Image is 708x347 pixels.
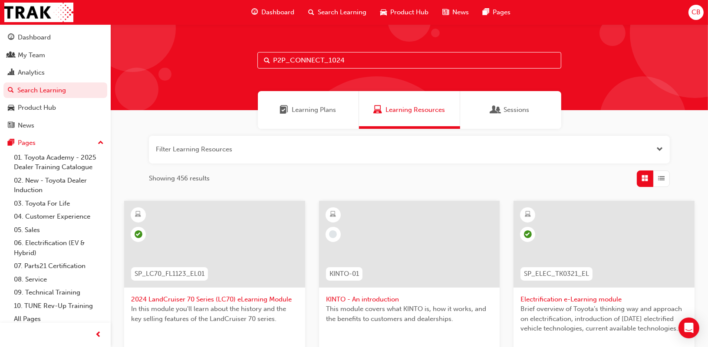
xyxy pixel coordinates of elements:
a: 07. Parts21 Certification [10,259,107,273]
span: people-icon [8,52,14,59]
span: News [452,7,469,17]
span: car-icon [8,104,14,112]
input: Search... [257,52,561,69]
span: Product Hub [390,7,428,17]
span: news-icon [442,7,449,18]
span: Search Learning [318,7,366,17]
span: chart-icon [8,69,14,77]
a: 02. New - Toyota Dealer Induction [10,174,107,197]
a: 08. Service [10,273,107,286]
a: News [3,118,107,134]
img: Trak [4,3,73,22]
a: 05. Sales [10,223,107,237]
a: 06. Electrification (EV & Hybrid) [10,236,107,259]
a: 10. TUNE Rev-Up Training [10,299,107,313]
a: search-iconSearch Learning [301,3,373,21]
span: learningRecordVerb_PASS-icon [135,230,142,238]
span: Search [264,56,270,65]
div: Dashboard [18,33,51,43]
a: Search Learning [3,82,107,98]
span: SP_LC70_FL1123_EL01 [135,269,204,279]
div: Pages [18,138,36,148]
span: news-icon [8,122,14,130]
span: Grid [642,173,649,183]
a: Dashboard [3,29,107,46]
span: pages-icon [483,7,489,18]
span: This module covers what KINTO is, how it works, and the benefits to customers and dealerships. [326,304,493,324]
a: SessionsSessions [460,91,561,129]
button: CB [688,5,704,20]
span: guage-icon [8,34,14,42]
span: Electrification e-Learning module [520,295,688,304]
span: Showing 456 results [149,173,210,183]
span: Pages [493,7,510,17]
a: Learning PlansLearning Plans [258,91,359,129]
span: car-icon [380,7,387,18]
a: car-iconProduct Hub [373,3,435,21]
span: learningResourceType_ELEARNING-icon [330,209,336,220]
a: 01. Toyota Academy - 2025 Dealer Training Catalogue [10,151,107,174]
span: 2024 LandCruiser 70 Series (LC70) eLearning Module [131,295,298,304]
div: Analytics [18,68,45,78]
span: Sessions [492,105,501,115]
button: Pages [3,135,107,151]
span: learningResourceType_ELEARNING-icon [525,209,531,220]
a: news-iconNews [435,3,476,21]
a: Learning ResourcesLearning Resources [359,91,460,129]
a: Analytics [3,65,107,81]
button: DashboardMy TeamAnalyticsSearch LearningProduct HubNews [3,28,107,135]
span: Sessions [504,105,530,115]
span: up-icon [98,137,104,149]
span: KINTO - An introduction [326,295,493,304]
div: Product Hub [18,103,56,113]
span: Brief overview of Toyota’s thinking way and approach on electrification, introduction of [DATE] e... [520,304,688,334]
a: My Team [3,47,107,63]
span: prev-icon [95,330,102,340]
span: pages-icon [8,139,14,147]
div: My Team [18,50,45,60]
a: All Pages [10,312,107,326]
a: 03. Toyota For Life [10,197,107,210]
span: Learning Plans [280,105,289,115]
span: CB [692,7,701,17]
div: News [18,121,34,131]
span: Learning Plans [292,105,336,115]
span: learningResourceType_ELEARNING-icon [135,209,142,220]
span: learningRecordVerb_NONE-icon [329,230,337,238]
span: search-icon [8,87,14,95]
span: learningRecordVerb_COMPLETE-icon [524,230,532,238]
span: List [659,173,665,183]
span: Learning Resources [373,105,382,115]
button: Open the filter [656,144,663,154]
a: 04. Customer Experience [10,210,107,223]
a: Product Hub [3,100,107,116]
span: SP_ELEC_TK0321_EL [524,269,589,279]
div: Open Intercom Messenger [678,318,699,338]
span: KINTO-01 [329,269,359,279]
a: guage-iconDashboard [244,3,301,21]
span: Dashboard [261,7,294,17]
span: Learning Resources [385,105,445,115]
span: guage-icon [251,7,258,18]
a: pages-iconPages [476,3,517,21]
a: 09. Technical Training [10,286,107,299]
span: In this module you'll learn about the history and the key selling features of the LandCruiser 70 ... [131,304,298,324]
span: search-icon [308,7,314,18]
